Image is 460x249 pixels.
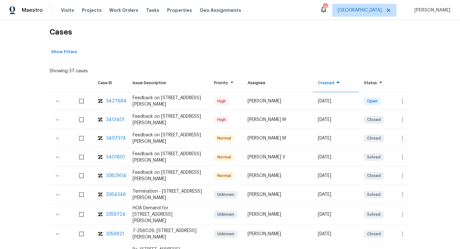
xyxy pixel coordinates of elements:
[98,154,122,160] a: zendesk-icon3401801
[248,135,307,141] div: [PERSON_NAME] M
[106,135,126,141] div: 3407374
[364,191,383,198] span: Solved
[98,231,122,237] a: zendesk-icon3356821
[248,154,307,160] div: [PERSON_NAME] V
[98,135,103,141] img: zendesk-icon
[61,7,74,13] span: Visits
[98,173,122,179] a: zendesk-icon3382904
[50,17,410,47] h2: Cases
[98,211,122,218] a: zendesk-icon3359724
[364,173,383,179] span: Closed
[98,98,103,104] img: zendesk-icon
[248,211,307,218] div: [PERSON_NAME]
[98,80,122,86] div: Case ID
[133,113,204,126] div: Feedback on [STREET_ADDRESS][PERSON_NAME]
[50,47,79,57] button: Show Filters
[133,80,204,86] div: Issue Description
[215,231,237,237] span: Unknown
[109,7,138,13] span: Work Orders
[364,80,385,86] div: Status
[318,80,354,86] div: Created
[133,188,204,201] div: Termination - [STREET_ADDRESS][PERSON_NAME]
[412,7,450,13] span: [PERSON_NAME]
[133,205,204,224] div: HOA Demand for [STREET_ADDRESS][PERSON_NAME]
[364,135,383,141] span: Closed
[318,116,354,123] div: [DATE]
[106,98,126,104] div: 3427694
[106,211,126,218] div: 3359724
[248,173,307,179] div: [PERSON_NAME]
[248,98,307,104] div: [PERSON_NAME]
[214,80,237,86] div: Priority
[215,211,237,218] span: Unknown
[364,154,383,160] span: Solved
[248,191,307,198] div: [PERSON_NAME]
[248,116,307,123] div: [PERSON_NAME] M
[106,116,125,123] div: 3413401
[215,191,237,198] span: Unknown
[215,173,234,179] span: Normal
[167,7,192,13] span: Properties
[133,169,204,182] div: Feedback on [STREET_ADDRESS][PERSON_NAME]
[364,211,383,218] span: Solved
[98,135,122,141] a: zendesk-icon3407374
[106,231,124,237] div: 3356821
[50,65,88,74] div: Showing 37 cases
[106,173,126,179] div: 3382904
[318,211,354,218] div: [DATE]
[98,116,103,123] img: zendesk-icon
[364,116,383,123] span: Closed
[133,151,204,164] div: Feedback on [STREET_ADDRESS][PERSON_NAME]
[318,173,354,179] div: [DATE]
[364,231,383,237] span: Closed
[22,7,43,13] span: Maestro
[323,4,327,10] div: 13
[146,8,159,12] span: Tasks
[248,231,307,237] div: [PERSON_NAME]
[338,7,382,13] span: [GEOGRAPHIC_DATA]
[98,191,103,198] img: zendesk-icon
[318,135,354,141] div: [DATE]
[318,154,354,160] div: [DATE]
[98,116,122,123] a: zendesk-icon3413401
[215,98,228,104] span: High
[98,211,103,218] img: zendesk-icon
[215,135,234,141] span: Normal
[98,154,103,160] img: zendesk-icon
[318,98,354,104] div: [DATE]
[215,116,228,123] span: High
[98,231,103,237] img: zendesk-icon
[51,48,77,56] span: Show Filters
[364,98,380,104] span: Open
[200,7,241,13] span: Geo Assignments
[318,231,354,237] div: [DATE]
[98,98,122,104] a: zendesk-icon3427694
[133,132,204,145] div: Feedback on [STREET_ADDRESS][PERSON_NAME]
[215,154,234,160] span: Normal
[82,7,102,13] span: Projects
[133,95,204,108] div: Feedback on [STREET_ADDRESS][PERSON_NAME]
[98,191,122,198] a: zendesk-icon3364346
[98,173,103,179] img: zendesk-icon
[318,191,354,198] div: [DATE]
[133,228,204,240] div: 7-256026: [STREET_ADDRESS][PERSON_NAME]
[248,80,307,86] div: Assignee
[106,154,125,160] div: 3401801
[106,191,126,198] div: 3364346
